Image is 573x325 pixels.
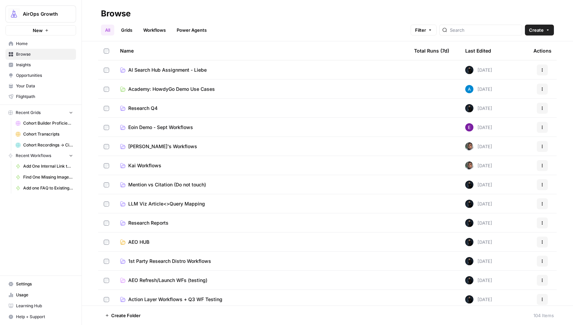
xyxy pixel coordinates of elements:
[5,25,76,36] button: New
[16,72,73,79] span: Opportunities
[465,181,473,189] img: mae98n22be7w2flmvint2g1h8u9g
[23,131,73,137] span: Cohort Transcripts
[5,108,76,118] button: Recent Grids
[5,91,76,102] a: Flightpath
[13,140,76,151] a: Cohort Recordings -> Circle Automation
[120,41,403,60] div: Name
[465,200,492,208] div: [DATE]
[16,51,73,57] span: Browse
[13,161,76,172] a: Add One Internal Link to Blog Post
[16,110,41,116] span: Recent Grids
[529,27,544,33] span: Create
[128,296,222,303] span: Action Layer Workflows + Q3 WF Testing
[465,66,492,74] div: [DATE]
[120,258,403,265] a: 1st Party Research Distro Workflows
[8,8,20,20] img: AirOps Growth Logo
[101,25,114,36] a: All
[117,25,136,36] a: Grids
[5,59,76,70] a: Insights
[465,85,473,93] img: o3cqybgnmipr355j8nz4zpq1mc6x
[120,181,403,188] a: Mention vs Citation (Do not touch)
[128,220,168,226] span: Research Reports
[465,238,492,246] div: [DATE]
[465,219,492,227] div: [DATE]
[173,25,211,36] a: Power Agents
[13,118,76,129] a: Cohort Builder Proficiency Scorer
[465,161,492,170] div: [DATE]
[5,81,76,91] a: Your Data
[120,277,403,284] a: AEO Refresh/Launch WFs (testing)
[128,105,158,112] span: Research Q4
[120,105,403,112] a: Research Q4
[5,151,76,161] button: Recent Workflows
[465,142,492,151] div: [DATE]
[465,200,473,208] img: mae98n22be7w2flmvint2g1h8u9g
[16,292,73,298] span: Usage
[128,162,161,169] span: Kai Workflows
[120,86,403,93] a: Academy: HowdyGo Demo Use Cases
[23,174,73,180] span: Find One Missing Image Alt Text
[465,257,492,265] div: [DATE]
[465,161,473,170] img: u93l1oyz1g39q1i4vkrv6vz0p6p4
[16,303,73,309] span: Learning Hub
[465,238,473,246] img: mae98n22be7w2flmvint2g1h8u9g
[23,11,64,17] span: AirOps Growth
[5,300,76,311] a: Learning Hub
[450,27,519,33] input: Search
[411,25,437,36] button: Filter
[128,277,207,284] span: AEO Refresh/Launch WFs (testing)
[465,104,473,112] img: mae98n22be7w2flmvint2g1h8u9g
[465,123,473,131] img: tb834r7wcu795hwbtepf06oxpmnl
[120,162,403,169] a: Kai Workflows
[128,86,215,93] span: Academy: HowdyGo Demo Use Cases
[465,142,473,151] img: u93l1oyz1g39q1i4vkrv6vz0p6p4
[23,185,73,191] span: Add one FAQ to Existing Page
[415,27,426,33] span: Filter
[120,143,403,150] a: [PERSON_NAME]'s Workflows
[16,281,73,287] span: Settings
[120,239,403,245] a: AEO HUB
[465,104,492,112] div: [DATE]
[128,239,149,245] span: AEO HUB
[16,41,73,47] span: Home
[5,70,76,81] a: Opportunities
[120,200,403,207] a: LLM Viz Article<>Query Mapping
[465,219,473,227] img: mae98n22be7w2flmvint2g1h8u9g
[465,123,492,131] div: [DATE]
[139,25,170,36] a: Workflows
[101,8,131,19] div: Browse
[5,38,76,49] a: Home
[13,183,76,194] a: Add one FAQ to Existing Page
[128,200,205,207] span: LLM Viz Article<>Query Mapping
[128,67,207,73] span: AI Search Hub Assignment - Liebe
[128,143,197,150] span: [PERSON_NAME]'s Workflows
[16,153,51,159] span: Recent Workflows
[16,62,73,68] span: Insights
[465,276,473,284] img: mae98n22be7w2flmvint2g1h8u9g
[13,129,76,140] a: Cohort Transcripts
[414,41,449,60] div: Total Runs (7d)
[16,83,73,89] span: Your Data
[120,296,403,303] a: Action Layer Workflows + Q3 WF Testing
[465,85,492,93] div: [DATE]
[465,66,473,74] img: mae98n22be7w2flmvint2g1h8u9g
[111,312,141,319] span: Create Folder
[120,220,403,226] a: Research Reports
[465,295,492,303] div: [DATE]
[5,5,76,23] button: Workspace: AirOps Growth
[33,27,43,34] span: New
[533,41,552,60] div: Actions
[525,25,554,36] button: Create
[128,258,211,265] span: 1st Party Research Distro Workflows
[5,49,76,60] a: Browse
[5,279,76,289] a: Settings
[120,67,403,73] a: AI Search Hub Assignment - Liebe
[23,142,73,148] span: Cohort Recordings -> Circle Automation
[13,172,76,183] a: Find One Missing Image Alt Text
[16,314,73,320] span: Help + Support
[533,312,554,319] div: 104 Items
[16,94,73,100] span: Flightpath
[5,289,76,300] a: Usage
[101,310,145,321] button: Create Folder
[465,257,473,265] img: mae98n22be7w2flmvint2g1h8u9g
